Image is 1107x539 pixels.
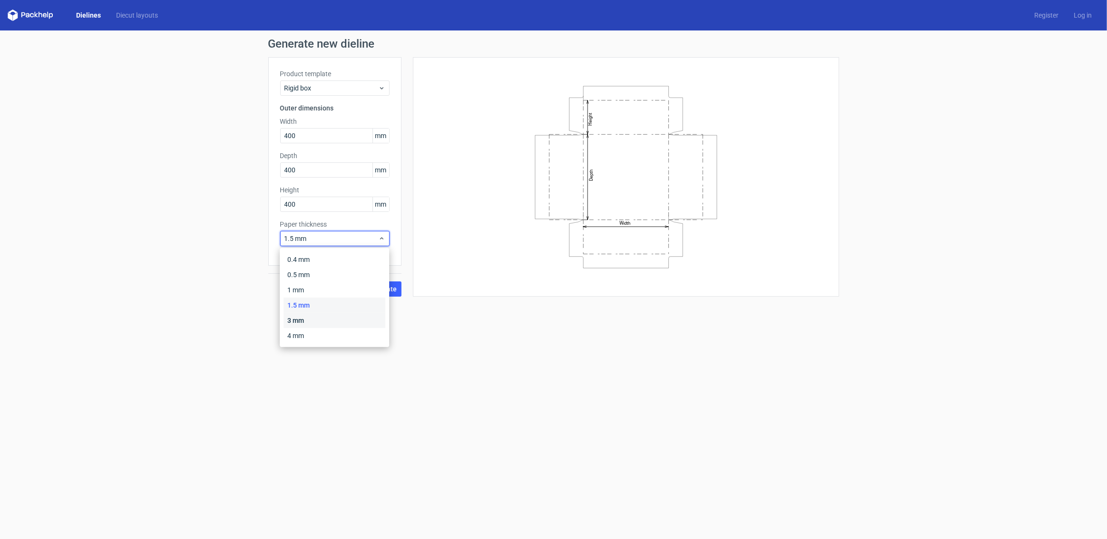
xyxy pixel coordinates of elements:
span: Rigid box [284,83,378,93]
h3: Outer dimensions [280,103,390,113]
div: 3 mm [284,313,385,328]
label: Height [280,185,390,195]
div: 0.4 mm [284,252,385,267]
label: Product template [280,69,390,79]
a: Dielines [69,10,108,20]
span: mm [372,197,389,211]
text: Height [588,112,593,125]
div: 1 mm [284,282,385,298]
a: Register [1027,10,1066,20]
text: Width [619,220,630,226]
div: 4 mm [284,328,385,343]
h1: Generate new dieline [268,38,839,50]
label: Depth [280,151,390,160]
div: 1.5 mm [284,298,385,313]
label: Paper thickness [280,220,390,229]
a: Log in [1066,10,1099,20]
text: Depth [588,169,594,180]
label: Width [280,117,390,126]
div: 0.5 mm [284,267,385,282]
a: Diecut layouts [108,10,166,20]
span: mm [372,129,389,143]
span: mm [372,163,389,177]
span: 1.5 mm [284,234,378,243]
